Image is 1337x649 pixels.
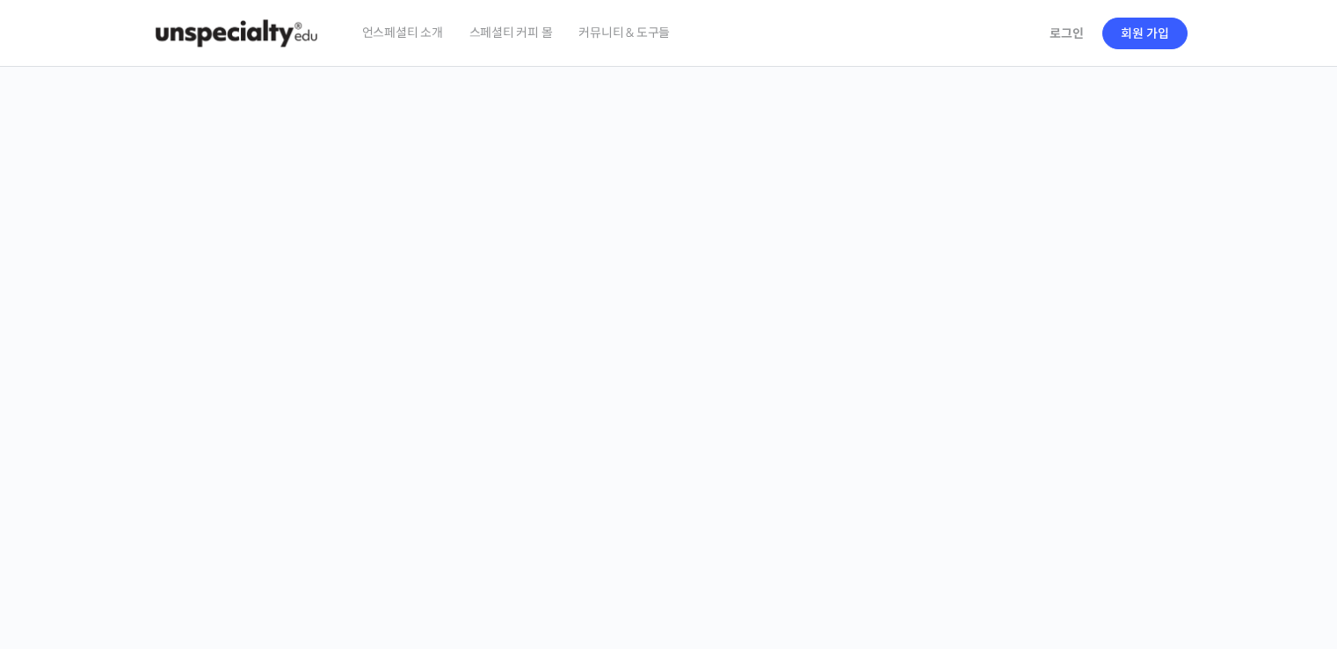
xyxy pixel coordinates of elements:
[18,269,1320,358] p: [PERSON_NAME]을 다하는 당신을 위해, 최고와 함께 만든 커피 클래스
[18,366,1320,390] p: 시간과 장소에 구애받지 않고, 검증된 커리큘럼으로
[1039,13,1094,54] a: 로그인
[1102,18,1188,49] a: 회원 가입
